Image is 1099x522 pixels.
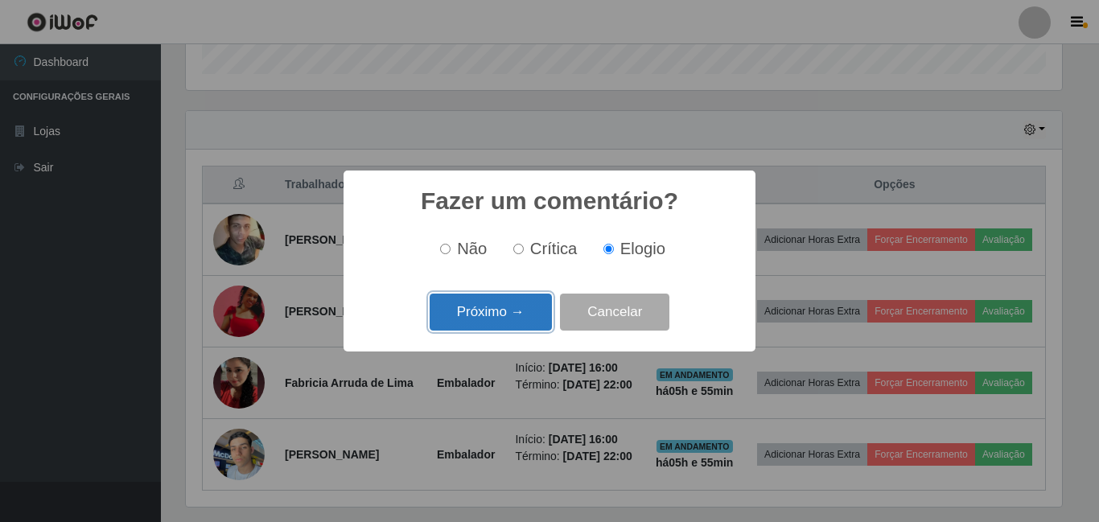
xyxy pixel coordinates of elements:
input: Elogio [603,244,614,254]
button: Cancelar [560,294,669,331]
input: Crítica [513,244,524,254]
span: Crítica [530,240,578,257]
input: Não [440,244,451,254]
h2: Fazer um comentário? [421,187,678,216]
span: Elogio [620,240,665,257]
span: Não [457,240,487,257]
button: Próximo → [430,294,552,331]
